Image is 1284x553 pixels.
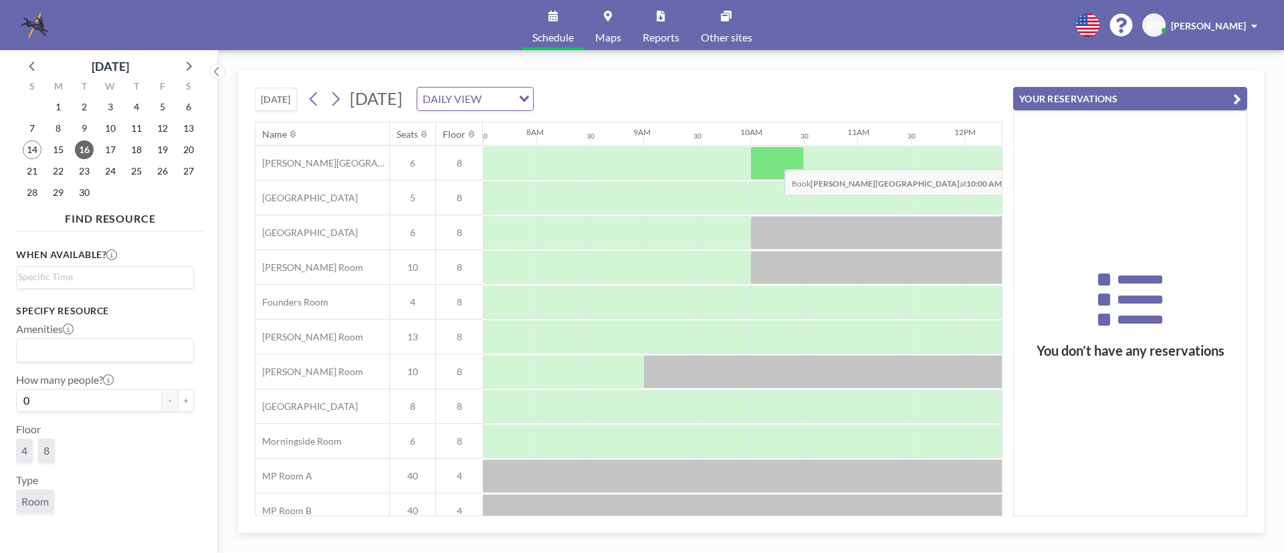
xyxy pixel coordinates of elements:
[390,157,435,169] span: 6
[101,140,120,159] span: Wednesday, September 17, 2025
[49,119,68,138] span: Monday, September 8, 2025
[153,119,172,138] span: Friday, September 12, 2025
[643,32,679,43] span: Reports
[49,162,68,181] span: Monday, September 22, 2025
[693,132,702,140] div: 30
[178,389,194,412] button: +
[436,401,483,413] span: 8
[436,366,483,378] span: 8
[153,98,172,116] span: Friday, September 5, 2025
[16,524,43,538] label: Name
[436,470,483,482] span: 4
[127,162,146,181] span: Thursday, September 25, 2025
[98,79,124,96] div: W
[179,140,198,159] span: Saturday, September 20, 2025
[255,366,363,378] span: [PERSON_NAME] Room
[153,140,172,159] span: Friday, September 19, 2025
[811,179,960,189] b: [PERSON_NAME][GEOGRAPHIC_DATA]
[417,88,533,110] div: Search for option
[92,57,129,76] div: [DATE]
[1147,19,1162,31] span: BM
[149,79,175,96] div: F
[255,261,363,273] span: [PERSON_NAME] Room
[179,119,198,138] span: Saturday, September 13, 2025
[586,132,595,140] div: 30
[49,183,68,202] span: Monday, September 29, 2025
[954,127,976,137] div: 12PM
[436,505,483,517] span: 4
[907,132,916,140] div: 30
[17,267,193,287] div: Search for option
[436,227,483,239] span: 8
[390,192,435,204] span: 5
[255,192,358,204] span: [GEOGRAPHIC_DATA]
[633,127,651,137] div: 9AM
[390,227,435,239] span: 6
[18,269,186,284] input: Search for option
[101,162,120,181] span: Wednesday, September 24, 2025
[23,183,41,202] span: Sunday, September 28, 2025
[436,296,483,308] span: 8
[390,401,435,413] span: 8
[19,79,45,96] div: S
[740,127,762,137] div: 10AM
[262,128,287,140] div: Name
[18,342,186,359] input: Search for option
[255,88,297,111] button: [DATE]
[436,261,483,273] span: 8
[123,79,149,96] div: T
[255,331,363,343] span: [PERSON_NAME] Room
[479,132,488,140] div: 30
[255,157,389,169] span: [PERSON_NAME][GEOGRAPHIC_DATA]
[390,435,435,447] span: 6
[162,389,178,412] button: -
[420,90,484,108] span: DAILY VIEW
[486,90,511,108] input: Search for option
[21,495,49,508] span: Room
[255,470,312,482] span: MP Room A
[1013,87,1247,110] button: YOUR RESERVATIONS
[1014,342,1247,359] h3: You don’t have any reservations
[390,505,435,517] span: 40
[255,296,328,308] span: Founders Room
[350,88,403,108] span: [DATE]
[16,423,41,436] label: Floor
[436,192,483,204] span: 8
[532,32,574,43] span: Schedule
[436,157,483,169] span: 8
[23,119,41,138] span: Sunday, September 7, 2025
[21,12,48,39] img: organization-logo
[75,98,94,116] span: Tuesday, September 2, 2025
[153,162,172,181] span: Friday, September 26, 2025
[49,140,68,159] span: Monday, September 15, 2025
[255,401,358,413] span: [GEOGRAPHIC_DATA]
[23,162,41,181] span: Sunday, September 21, 2025
[390,261,435,273] span: 10
[179,98,198,116] span: Saturday, September 6, 2025
[390,331,435,343] span: 13
[16,322,74,336] label: Amenities
[127,119,146,138] span: Thursday, September 11, 2025
[17,339,193,362] div: Search for option
[784,169,1009,196] span: Book at
[49,98,68,116] span: Monday, September 1, 2025
[101,119,120,138] span: Wednesday, September 10, 2025
[16,207,205,225] h4: FIND RESOURCE
[101,98,120,116] span: Wednesday, September 3, 2025
[179,162,198,181] span: Saturday, September 27, 2025
[75,162,94,181] span: Tuesday, September 23, 2025
[43,444,49,457] span: 8
[127,98,146,116] span: Thursday, September 4, 2025
[1171,20,1246,31] span: [PERSON_NAME]
[595,32,621,43] span: Maps
[390,470,435,482] span: 40
[526,127,544,137] div: 8AM
[21,444,27,457] span: 4
[16,305,194,317] h3: Specify resource
[255,435,342,447] span: Morningside Room
[390,366,435,378] span: 10
[847,127,869,137] div: 11AM
[701,32,752,43] span: Other sites
[45,79,72,96] div: M
[390,296,435,308] span: 4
